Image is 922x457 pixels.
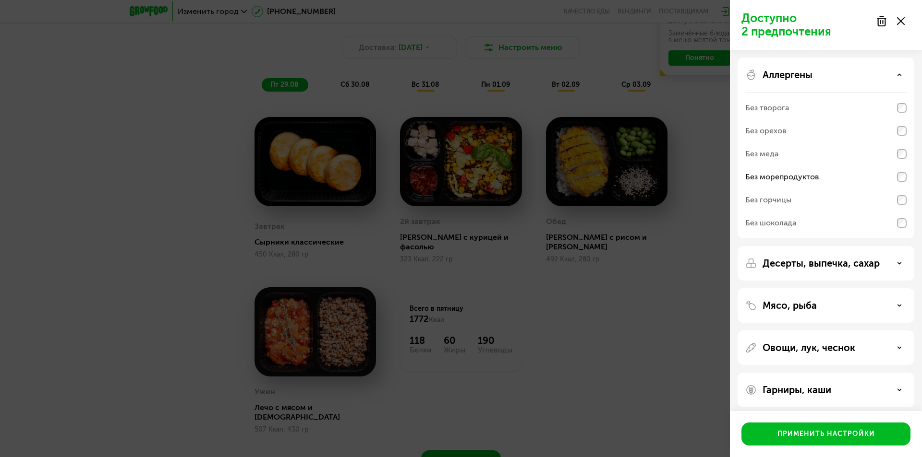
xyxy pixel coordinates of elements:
[741,12,870,38] p: Доступно 2 предпочтения
[745,125,786,137] div: Без орехов
[745,194,791,206] div: Без горчицы
[745,148,778,160] div: Без меда
[763,258,880,269] p: Десерты, выпечка, сахар
[745,217,796,229] div: Без шоколада
[763,69,813,81] p: Аллергены
[745,171,819,183] div: Без морепродуктов
[745,102,789,114] div: Без творога
[763,300,817,311] p: Мясо, рыба
[763,384,831,396] p: Гарниры, каши
[777,429,875,439] div: Применить настройки
[763,342,855,353] p: Овощи, лук, чеснок
[741,422,910,445] button: Применить настройки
